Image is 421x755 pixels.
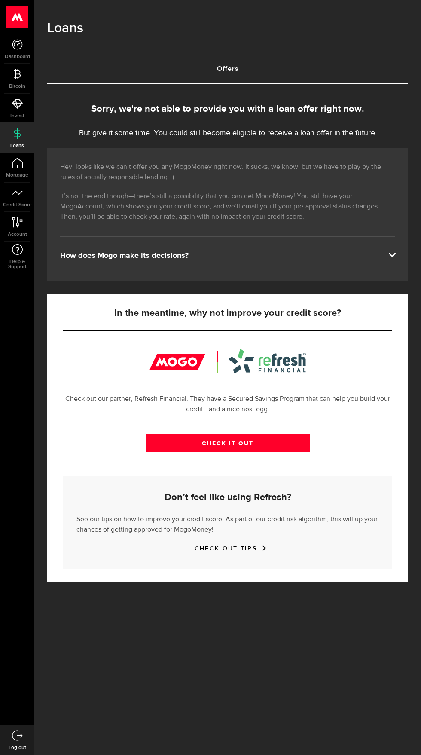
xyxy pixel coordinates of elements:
[47,55,408,84] ul: Tabs Navigation
[63,394,392,415] p: Check out our partner, Refresh Financial. They have a Secured Savings Program that can help you b...
[60,191,395,222] p: It’s not the end though—there’s still a possibility that you can get MogoMoney! You still have yo...
[47,102,408,116] div: Sorry, we're not able to provide you with a loan offer right now.
[47,17,408,40] h1: Loans
[385,719,421,755] iframe: LiveChat chat widget
[146,434,310,452] a: CHECK IT OUT
[76,512,379,535] p: See our tips on how to improve your credit score. As part of our credit risk algorithm, this will...
[47,128,408,139] p: But give it some time. You could still become eligible to receive a loan offer in the future.
[60,251,395,261] div: How does Mogo make its decisions?
[195,545,261,552] a: CHECK OUT TIPS
[60,162,395,183] p: Hey, looks like we can’t offer you any MogoMoney right now. It sucks, we know, but we have to pla...
[76,492,379,503] h5: Don’t feel like using Refresh?
[47,55,408,83] a: Offers
[63,308,392,318] h5: In the meantime, why not improve your credit score?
